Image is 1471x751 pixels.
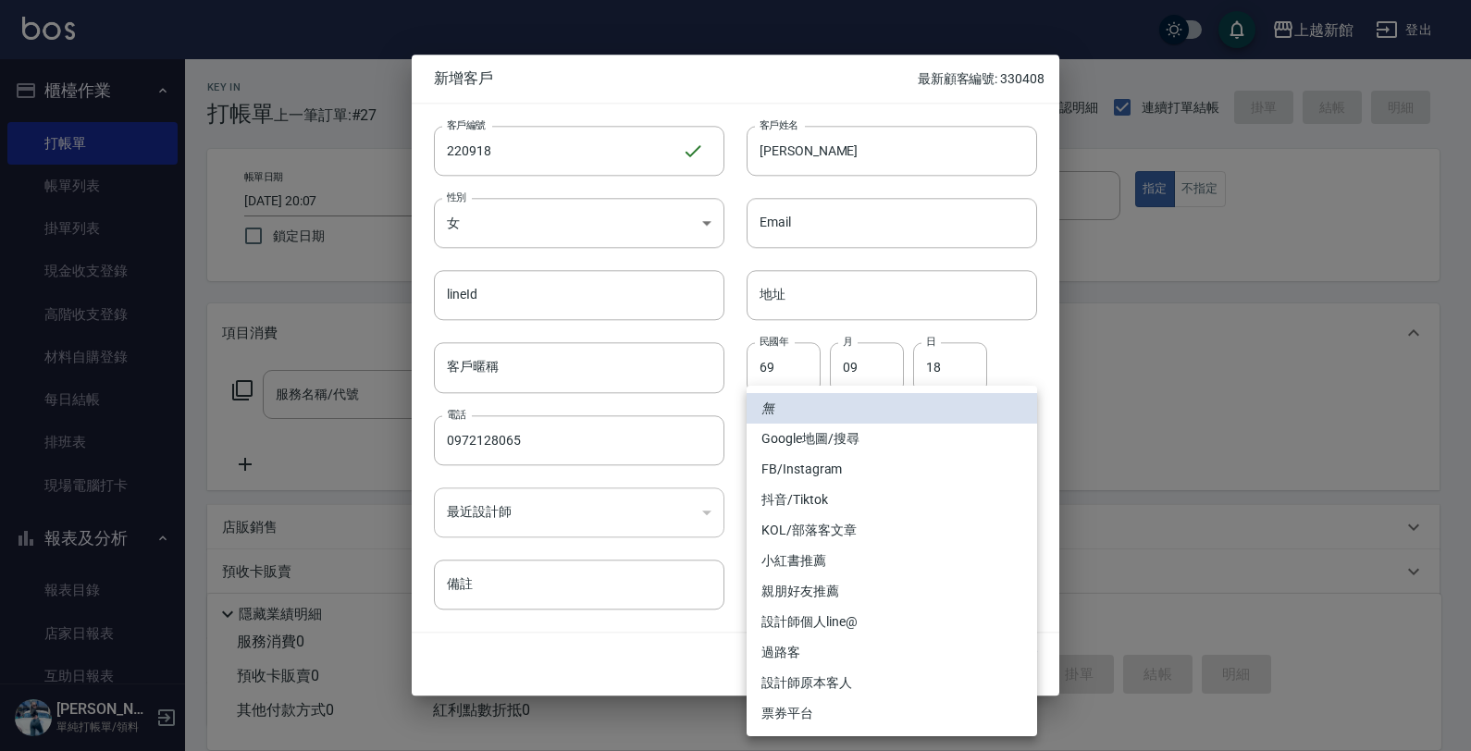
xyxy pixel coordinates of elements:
[747,424,1037,454] li: Google地圖/搜尋
[747,576,1037,607] li: 親朋好友推薦
[747,515,1037,546] li: KOL/部落客文章
[747,485,1037,515] li: 抖音/Tiktok
[747,454,1037,485] li: FB/Instagram
[747,607,1037,637] li: 設計師個人line@
[761,399,774,418] em: 無
[747,546,1037,576] li: 小紅書推薦
[747,637,1037,668] li: 過路客
[747,668,1037,698] li: 設計師原本客人
[747,698,1037,729] li: 票券平台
